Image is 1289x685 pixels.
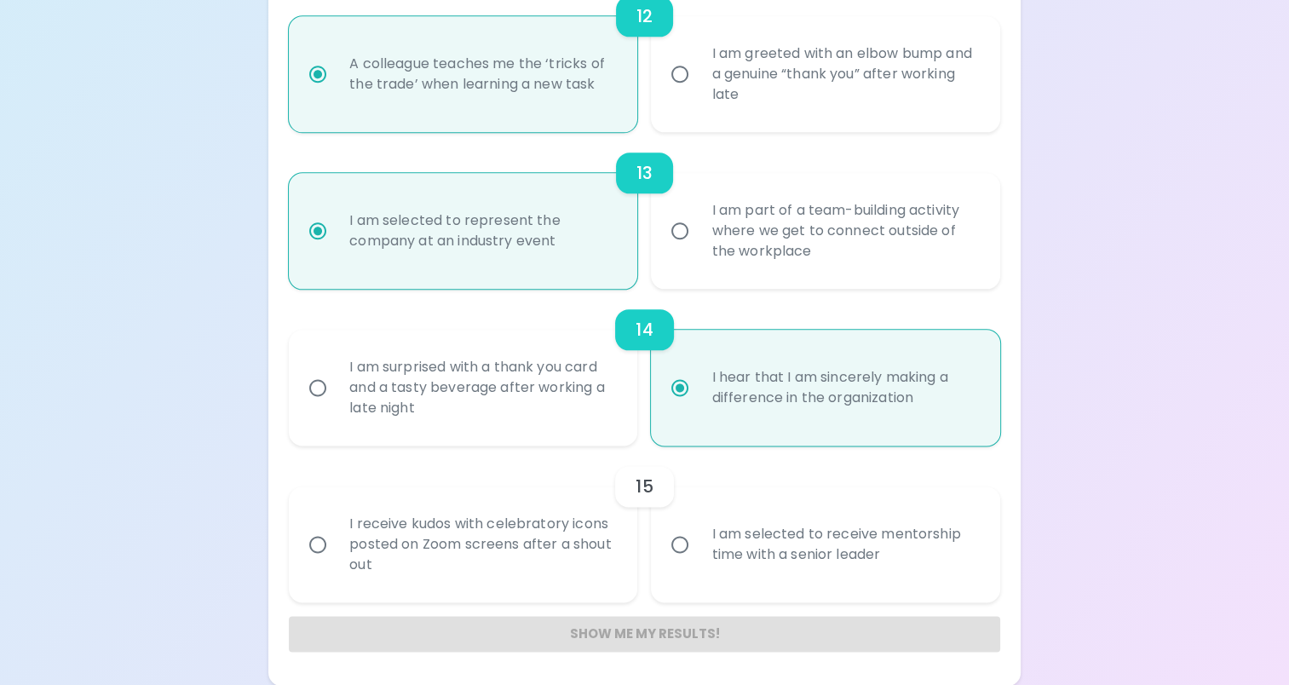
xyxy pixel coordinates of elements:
[336,493,628,596] div: I receive kudos with celebratory icons posted on Zoom screens after a shout out
[289,446,1000,602] div: choice-group-check
[289,289,1000,446] div: choice-group-check
[289,132,1000,289] div: choice-group-check
[636,159,653,187] h6: 13
[636,473,653,500] h6: 15
[636,3,653,30] h6: 12
[636,316,653,343] h6: 14
[698,23,990,125] div: I am greeted with an elbow bump and a genuine “thank you” after working late
[336,337,628,439] div: I am surprised with a thank you card and a tasty beverage after working a late night
[336,33,628,115] div: A colleague teaches me the ‘tricks of the trade’ when learning a new task
[698,347,990,429] div: I hear that I am sincerely making a difference in the organization
[336,190,628,272] div: I am selected to represent the company at an industry event
[698,504,990,585] div: I am selected to receive mentorship time with a senior leader
[698,180,990,282] div: I am part of a team-building activity where we get to connect outside of the workplace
